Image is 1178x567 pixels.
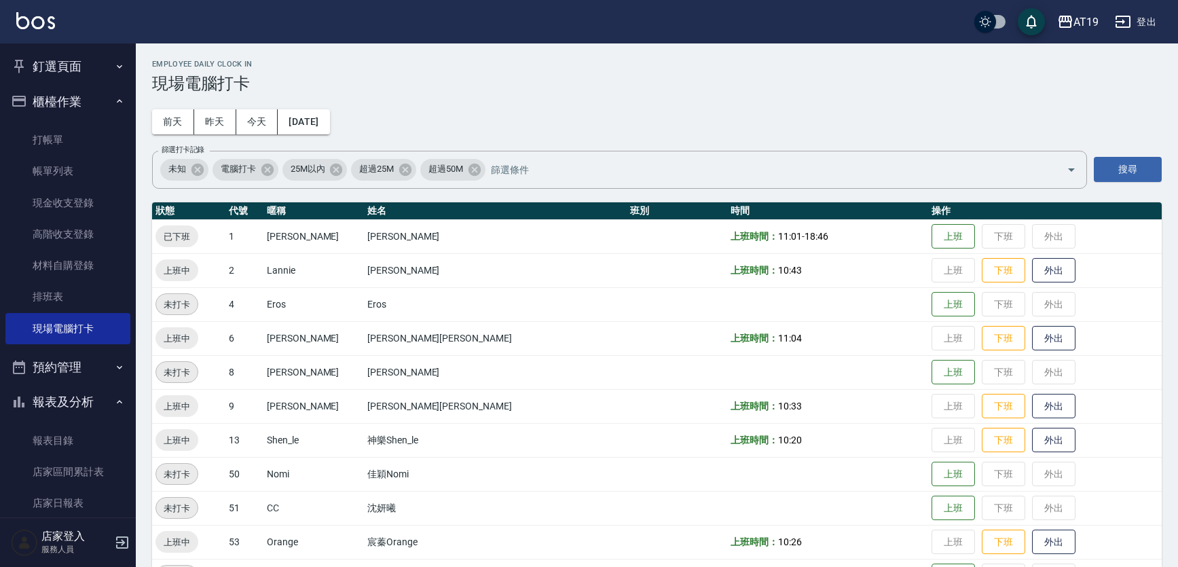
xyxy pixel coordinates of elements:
[932,292,975,317] button: 上班
[727,202,928,220] th: 時間
[364,219,627,253] td: [PERSON_NAME]
[487,158,1043,181] input: 篩選條件
[351,159,416,181] div: 超過25M
[5,84,130,120] button: 櫃檯作業
[155,263,198,278] span: 上班中
[1109,10,1162,35] button: 登出
[805,231,828,242] span: 18:46
[731,231,778,242] b: 上班時間：
[162,145,204,155] label: 篩選打卡記錄
[225,202,263,220] th: 代號
[225,389,263,423] td: 9
[160,162,194,176] span: 未知
[225,219,263,253] td: 1
[41,530,111,543] h5: 店家登入
[778,435,802,445] span: 10:20
[5,187,130,219] a: 現金收支登錄
[364,491,627,525] td: 沈妍曦
[5,124,130,156] a: 打帳單
[41,543,111,555] p: 服務人員
[160,159,208,181] div: 未知
[236,109,278,134] button: 今天
[263,321,364,355] td: [PERSON_NAME]
[420,159,485,181] div: 超過50M
[420,162,471,176] span: 超過50M
[778,401,802,411] span: 10:33
[155,399,198,414] span: 上班中
[351,162,402,176] span: 超過25M
[364,321,627,355] td: [PERSON_NAME][PERSON_NAME]
[982,530,1025,555] button: 下班
[731,333,778,344] b: 上班時間：
[932,360,975,385] button: 上班
[982,326,1025,351] button: 下班
[928,202,1162,220] th: 操作
[155,535,198,549] span: 上班中
[1032,530,1075,555] button: 外出
[778,231,802,242] span: 11:01
[225,457,263,491] td: 50
[982,394,1025,419] button: 下班
[263,202,364,220] th: 暱稱
[932,462,975,487] button: 上班
[364,287,627,321] td: Eros
[263,491,364,525] td: CC
[364,253,627,287] td: [PERSON_NAME]
[225,525,263,559] td: 53
[263,525,364,559] td: Orange
[263,389,364,423] td: [PERSON_NAME]
[1094,157,1162,182] button: 搜尋
[282,159,348,181] div: 25M以內
[213,162,264,176] span: 電腦打卡
[5,281,130,312] a: 排班表
[731,435,778,445] b: 上班時間：
[263,423,364,457] td: Shen_le
[731,401,778,411] b: 上班時間：
[263,219,364,253] td: [PERSON_NAME]
[731,265,778,276] b: 上班時間：
[263,457,364,491] td: Nomi
[1061,159,1082,181] button: Open
[225,355,263,389] td: 8
[5,425,130,456] a: 報表目錄
[364,525,627,559] td: 宸蓁Orange
[364,457,627,491] td: 佳穎Nomi
[364,355,627,389] td: [PERSON_NAME]
[364,202,627,220] th: 姓名
[5,219,130,250] a: 高階收支登錄
[932,224,975,249] button: 上班
[155,230,198,244] span: 已下班
[5,384,130,420] button: 報表及分析
[282,162,333,176] span: 25M以內
[1032,428,1075,453] button: 外出
[5,350,130,385] button: 預約管理
[5,49,130,84] button: 釘選頁面
[16,12,55,29] img: Logo
[5,456,130,488] a: 店家區間累計表
[156,365,198,380] span: 未打卡
[225,491,263,525] td: 51
[1032,258,1075,283] button: 外出
[152,60,1162,69] h2: Employee Daily Clock In
[932,496,975,521] button: 上班
[1018,8,1045,35] button: save
[364,389,627,423] td: [PERSON_NAME][PERSON_NAME]
[225,253,263,287] td: 2
[156,297,198,312] span: 未打卡
[5,156,130,187] a: 帳單列表
[225,287,263,321] td: 4
[778,333,802,344] span: 11:04
[155,433,198,447] span: 上班中
[152,202,225,220] th: 狀態
[155,331,198,346] span: 上班中
[778,265,802,276] span: 10:43
[156,467,198,481] span: 未打卡
[731,536,778,547] b: 上班時間：
[5,313,130,344] a: 現場電腦打卡
[778,536,802,547] span: 10:26
[5,488,130,519] a: 店家日報表
[11,529,38,556] img: Person
[225,321,263,355] td: 6
[627,202,727,220] th: 班別
[278,109,329,134] button: [DATE]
